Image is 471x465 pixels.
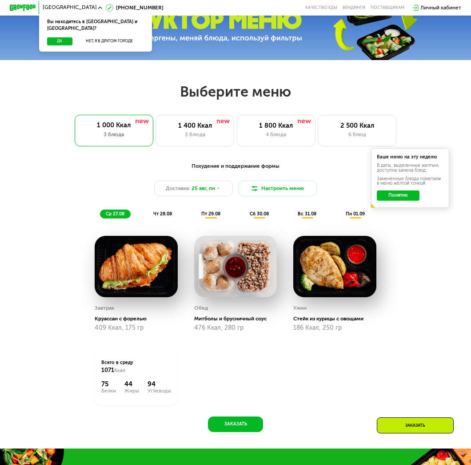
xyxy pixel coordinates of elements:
[42,162,429,170] div: Похудение и поддержание формы
[293,303,307,313] div: Ужин
[124,388,139,394] div: Жиры
[420,4,461,12] div: Личный кабинет
[194,324,277,332] div: 476 Ккал, 280 гр
[343,5,365,10] a: Вендинги
[101,388,116,394] div: Белки
[21,83,450,101] h2: Выберите меню
[75,37,144,45] button: Нет, я в другом городе
[163,122,227,130] div: 1 400 Ккал
[47,37,72,45] button: Да
[377,177,443,186] div: Заменённые блюда пометили в меню жёлтой точкой.
[244,122,308,130] div: 1 800 Ккал
[95,324,178,332] div: 409 Ккал, 175 гр
[166,185,190,193] span: Доставка:
[106,4,164,12] a: [PHONE_NUMBER]
[325,122,389,130] div: 2 500 Ккал
[39,14,152,37] div: Вы находитесь в [GEOGRAPHIC_DATA] и [GEOGRAPHIC_DATA]?
[101,367,114,373] span: 1071
[377,417,454,433] div: Заказать
[250,211,269,217] span: сб 30.08
[148,380,171,388] div: 94
[293,315,381,322] div: Стейк из курицы с овощами
[43,5,97,10] span: [GEOGRAPHIC_DATA]
[194,303,208,313] div: Обед
[114,368,125,373] span: Ккал
[95,303,114,313] div: Завтрак
[201,211,220,217] span: пт 29.08
[346,211,365,217] span: пн 01.09
[106,211,124,217] span: ср 27.08
[153,211,172,217] span: чт 28.08
[238,181,317,196] button: Настроить меню
[377,155,443,159] div: Ваше меню на эту неделю
[305,5,337,10] a: Качество еды
[101,360,171,374] div: Всего в среду
[298,211,316,217] span: вс 31.08
[192,185,215,193] span: 25 авг, пн
[371,5,404,10] div: поставщикам
[208,416,263,432] button: Заказать
[163,131,227,139] div: 3 блюда
[325,131,389,139] div: 6 блюд
[95,315,183,322] div: Круассан с форелью
[377,190,419,201] button: Понятно
[81,131,147,139] div: 3 блюда
[81,121,147,129] div: 1 000 Ккал
[148,388,171,394] div: Углеводы
[244,131,308,139] div: 4 блюда
[101,380,116,388] div: 75
[293,324,376,332] div: 186 Ккал, 250 гр
[124,380,139,388] div: 44
[377,163,443,173] div: В даты, выделенные желтым, доступна замена блюд.
[194,315,282,322] div: Митболы и брусничный соус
